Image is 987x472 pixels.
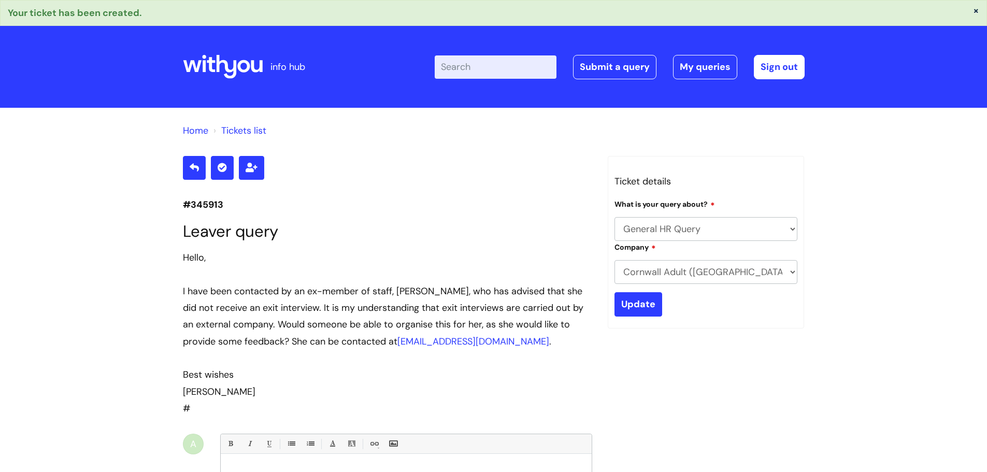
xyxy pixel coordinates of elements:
a: Sign out [754,55,805,79]
a: 1. Ordered List (Ctrl-Shift-8) [304,437,317,450]
a: Back Color [345,437,358,450]
div: [PERSON_NAME] [183,383,592,400]
input: Search [435,55,556,78]
h1: Leaver query [183,222,592,241]
a: Insert Image... [387,437,399,450]
a: Submit a query [573,55,656,79]
div: Best wishes [183,366,592,383]
h3: Ticket details [614,173,798,190]
a: • Unordered List (Ctrl-Shift-7) [284,437,297,450]
a: Bold (Ctrl-B) [224,437,237,450]
input: Update [614,292,662,316]
div: Hello, [183,249,592,266]
a: Italic (Ctrl-I) [243,437,256,450]
p: #345913 [183,196,592,213]
label: What is your query about? [614,198,715,209]
p: info hub [270,59,305,75]
div: # [183,249,592,417]
li: Solution home [183,122,208,139]
a: Link [367,437,380,450]
div: | - [435,55,805,79]
a: Font Color [326,437,339,450]
button: × [973,6,979,15]
div: I have been contacted by an ex-member of staff, [PERSON_NAME], who has advised that she did not r... [183,283,592,350]
li: Tickets list [211,122,266,139]
a: My queries [673,55,737,79]
a: [EMAIL_ADDRESS][DOMAIN_NAME] [397,335,549,348]
a: Tickets list [221,124,266,137]
a: Home [183,124,208,137]
label: Company [614,241,656,252]
div: A [183,434,204,454]
a: Underline(Ctrl-U) [262,437,275,450]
